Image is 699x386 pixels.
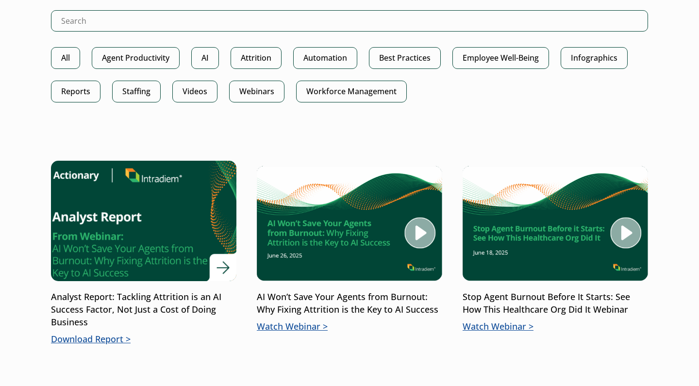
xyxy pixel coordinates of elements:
a: Analyst Report: Tackling Attrition is an AI Success Factor, Not Just a Cost of Doing BusinessDown... [51,161,236,346]
p: Watch Webinar [257,320,442,333]
a: Videos [172,81,217,102]
a: Stop Agent Burnout Before It Starts: See How This Healthcare Org Did It WebinarWatch Webinar [463,161,648,333]
a: AI Won’t Save Your Agents from Burnout: Why Fixing Attrition is the Key to AI SuccessWatch Webinar [257,161,442,333]
form: Search Intradiem [51,10,648,47]
p: Watch Webinar [463,320,648,333]
a: Agent Productivity [92,47,180,69]
a: All [51,47,80,69]
a: Staffing [112,81,161,102]
a: Best Practices [369,47,441,69]
a: Employee Well-Being [452,47,549,69]
a: Automation [293,47,357,69]
a: AI [191,47,219,69]
a: Infographics [561,47,628,69]
a: Attrition [231,47,282,69]
p: Download Report [51,333,236,346]
p: Analyst Report: Tackling Attrition is an AI Success Factor, Not Just a Cost of Doing Business [51,291,236,329]
input: Search [51,10,648,32]
a: Reports [51,81,100,102]
p: AI Won’t Save Your Agents from Burnout: Why Fixing Attrition is the Key to AI Success [257,291,442,316]
a: Webinars [229,81,284,102]
p: Stop Agent Burnout Before It Starts: See How This Healthcare Org Did It Webinar [463,291,648,316]
a: Workforce Management [296,81,407,102]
